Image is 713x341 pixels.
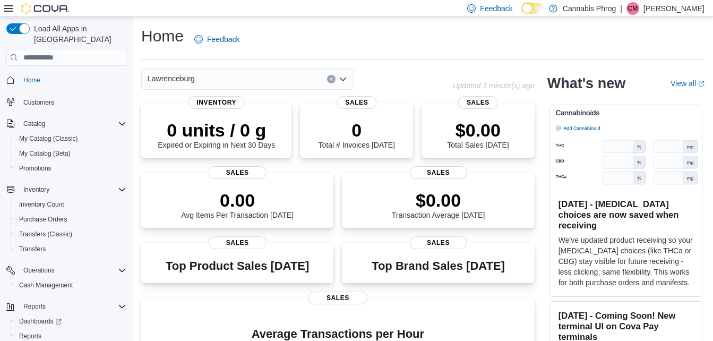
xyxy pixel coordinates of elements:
p: $0.00 [447,120,509,141]
button: Operations [2,263,131,278]
h3: Top Product Sales [DATE] [166,260,309,272]
button: Reports [19,300,50,313]
button: Inventory Count [11,197,131,212]
button: Reports [2,299,131,314]
span: Sales [209,166,267,179]
p: We've updated product receiving so your [MEDICAL_DATA] choices (like THCa or CBG) stay visible fo... [559,235,693,288]
span: Operations [23,266,55,275]
p: | [620,2,622,15]
span: Customers [23,98,54,107]
svg: External link [698,81,705,87]
p: Cannabis Phrog [563,2,616,15]
a: Home [19,74,45,87]
a: My Catalog (Classic) [15,132,82,145]
button: Catalog [19,117,49,130]
span: Catalog [23,120,45,128]
a: View allExternal link [671,79,705,88]
div: Avg Items Per Transaction [DATE] [181,190,294,219]
h1: Home [141,25,184,47]
a: My Catalog (Beta) [15,147,75,160]
span: Transfers [19,245,46,253]
p: 0 units / 0 g [158,120,275,141]
span: Lawrenceburg [148,72,195,85]
button: My Catalog (Classic) [11,131,131,146]
span: Dashboards [19,317,62,326]
span: Load All Apps in [GEOGRAPHIC_DATA] [30,23,126,45]
span: Sales [308,292,367,304]
p: 0 [319,120,395,141]
span: My Catalog (Classic) [15,132,126,145]
span: Purchase Orders [19,215,67,224]
span: Sales [458,96,498,109]
button: Customers [2,94,131,109]
div: Total Sales [DATE] [447,120,509,149]
a: Dashboards [11,314,131,329]
input: Dark Mode [521,3,544,14]
span: Home [23,76,40,84]
p: 0.00 [181,190,294,211]
a: Customers [19,96,58,109]
a: Dashboards [15,315,66,328]
span: Promotions [19,164,51,173]
span: Sales [409,236,467,249]
img: Cova [21,3,69,14]
a: Transfers [15,243,50,255]
span: Transfers [15,243,126,255]
span: Purchase Orders [15,213,126,226]
a: Promotions [15,162,56,175]
button: Purchase Orders [11,212,131,227]
span: Dashboards [15,315,126,328]
a: Inventory Count [15,198,68,211]
span: Catalog [19,117,126,130]
a: Feedback [190,29,244,50]
div: Expired or Expiring in Next 30 Days [158,120,275,149]
button: Inventory [19,183,54,196]
span: Cash Management [15,279,126,292]
p: Updated 1 minute(s) ago [453,81,535,90]
span: Transfers (Classic) [19,230,72,238]
div: Transaction Average [DATE] [392,190,485,219]
a: Cash Management [15,279,77,292]
span: Inventory Count [19,200,64,209]
span: Promotions [15,162,126,175]
button: Transfers (Classic) [11,227,131,242]
p: [PERSON_NAME] [643,2,705,15]
span: Feedback [207,34,239,45]
h2: What's new [547,75,625,92]
button: Inventory [2,182,131,197]
span: My Catalog (Beta) [19,149,71,158]
h3: [DATE] - [MEDICAL_DATA] choices are now saved when receiving [559,199,693,231]
button: Promotions [11,161,131,176]
span: Sales [209,236,267,249]
button: My Catalog (Beta) [11,146,131,161]
span: My Catalog (Beta) [15,147,126,160]
button: Cash Management [11,278,131,293]
p: $0.00 [392,190,485,211]
span: Reports [23,302,46,311]
div: Total # Invoices [DATE] [319,120,395,149]
span: Inventory [188,96,245,109]
span: Feedback [480,3,512,14]
span: Reports [19,300,126,313]
span: Customers [19,95,126,108]
span: Sales [337,96,376,109]
span: Operations [19,264,126,277]
span: Cash Management [19,281,73,289]
button: Operations [19,264,59,277]
span: Inventory Count [15,198,126,211]
button: Catalog [2,116,131,131]
button: Open list of options [339,75,347,83]
span: Reports [19,332,41,340]
button: Clear input [327,75,336,83]
h3: Top Brand Sales [DATE] [372,260,505,272]
span: Home [19,73,126,87]
button: Home [2,72,131,88]
div: Courtney May [626,2,639,15]
span: CM [628,2,638,15]
span: Inventory [23,185,49,194]
span: My Catalog (Classic) [19,134,78,143]
span: Sales [409,166,467,179]
button: Transfers [11,242,131,257]
h4: Average Transactions per Hour [150,328,526,340]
